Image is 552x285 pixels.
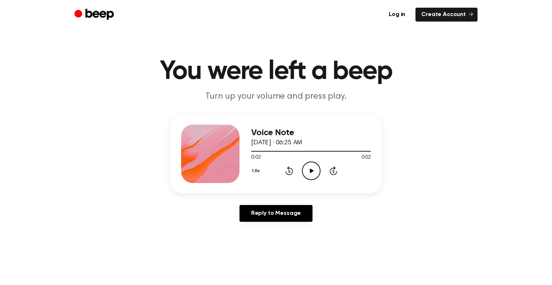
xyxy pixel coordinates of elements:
button: 1.0x [251,165,262,177]
p: Turn up your volume and press play. [136,91,416,103]
span: 0:02 [361,154,371,161]
span: [DATE] · 06:25 AM [251,140,302,146]
span: 0:02 [251,154,261,161]
h1: You were left a beep [89,58,463,85]
a: Log in [383,8,411,22]
a: Reply to Message [239,205,313,222]
a: Beep [74,8,116,22]
a: Create Account [415,8,478,22]
h3: Voice Note [251,128,371,138]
